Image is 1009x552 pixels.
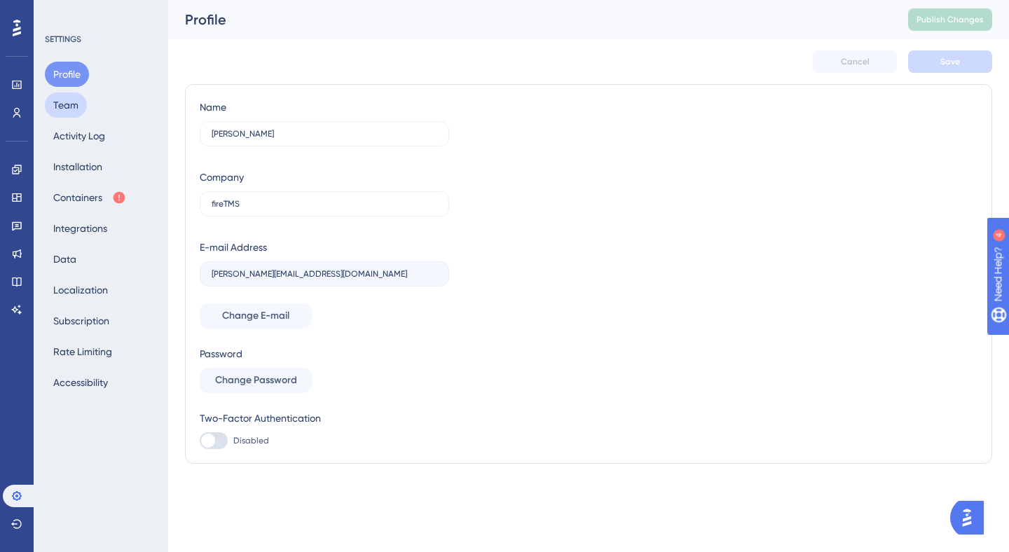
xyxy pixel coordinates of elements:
span: Publish Changes [917,14,984,25]
span: Change Password [215,372,297,389]
span: Cancel [841,56,870,67]
div: 4 [97,7,102,18]
button: Data [45,247,85,272]
div: Profile [185,10,873,29]
button: Cancel [813,50,897,73]
button: Installation [45,154,111,179]
div: SETTINGS [45,34,158,45]
div: Name [200,99,226,116]
input: Name Surname [212,129,437,139]
button: Rate Limiting [45,339,121,364]
iframe: UserGuiding AI Assistant Launcher [950,497,992,539]
span: Change E-mail [222,308,289,324]
button: Subscription [45,308,118,333]
button: Profile [45,62,89,87]
button: Integrations [45,216,116,241]
button: Team [45,92,87,118]
span: Need Help? [33,4,88,20]
div: E-mail Address [200,239,267,256]
input: E-mail Address [212,269,437,279]
button: Containers [45,185,135,210]
button: Change E-mail [200,303,312,329]
button: Activity Log [45,123,114,149]
div: Company [200,169,244,186]
button: Localization [45,277,116,303]
button: Save [908,50,992,73]
button: Accessibility [45,370,116,395]
input: Company Name [212,199,437,209]
div: Password [200,345,449,362]
span: Save [940,56,960,67]
div: Two-Factor Authentication [200,410,449,427]
button: Change Password [200,368,312,393]
button: Publish Changes [908,8,992,31]
span: Disabled [233,435,269,446]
